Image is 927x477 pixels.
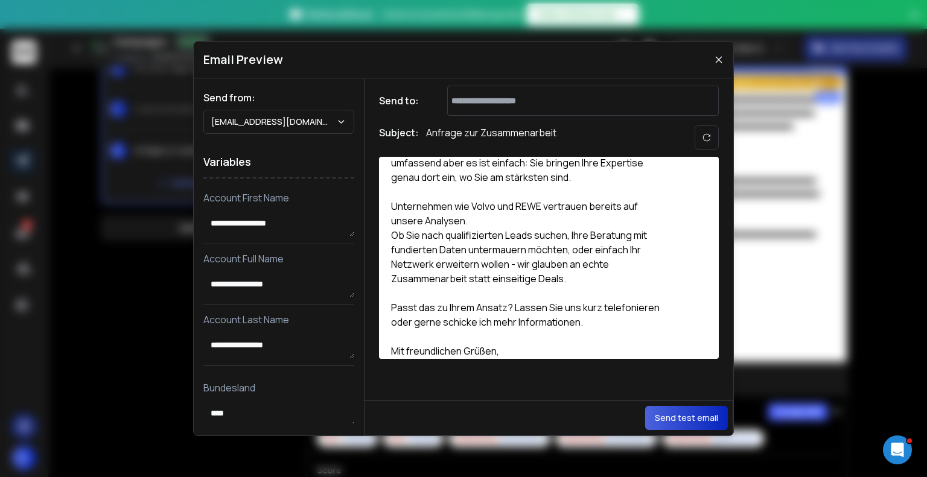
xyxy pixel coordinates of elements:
[203,251,354,266] p: Account Full Name
[379,93,427,108] h1: Send to:
[203,381,354,395] p: Bundesland
[379,125,419,150] h1: Subject:
[203,312,354,327] p: Account Last Name
[645,406,728,430] button: Send test email
[883,435,912,464] iframe: Intercom live chat
[379,28,681,230] div: Wir haben Ihre Beratung über die WKO-Plattform entdeckt. Bei MoreThanDigital bauen wir ein Netzwe...
[203,90,354,105] h1: Send from:
[203,146,354,178] h1: Variables
[203,191,354,205] p: Account First Name
[211,116,336,128] p: [EMAIL_ADDRESS][DOMAIN_NAME]
[203,51,283,68] h1: Email Preview
[426,125,556,150] p: Anfrage zur Zusammenarbeit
